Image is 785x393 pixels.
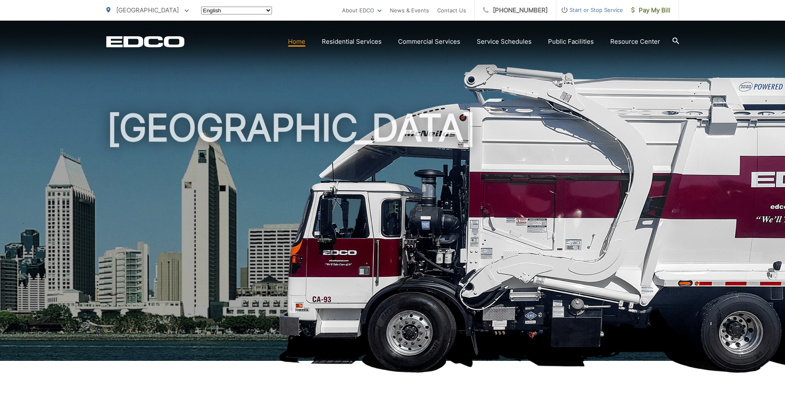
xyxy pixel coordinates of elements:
[322,37,382,47] a: Residential Services
[610,37,660,47] a: Resource Center
[437,5,466,15] a: Contact Us
[106,36,185,47] a: EDCD logo. Return to the homepage.
[548,37,594,47] a: Public Facilities
[398,37,460,47] a: Commercial Services
[631,5,670,15] span: Pay My Bill
[106,107,679,368] h1: [GEOGRAPHIC_DATA]
[342,5,382,15] a: About EDCO
[390,5,429,15] a: News & Events
[201,7,272,14] select: Select a language
[288,37,305,47] a: Home
[116,6,179,14] span: [GEOGRAPHIC_DATA]
[477,37,532,47] a: Service Schedules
